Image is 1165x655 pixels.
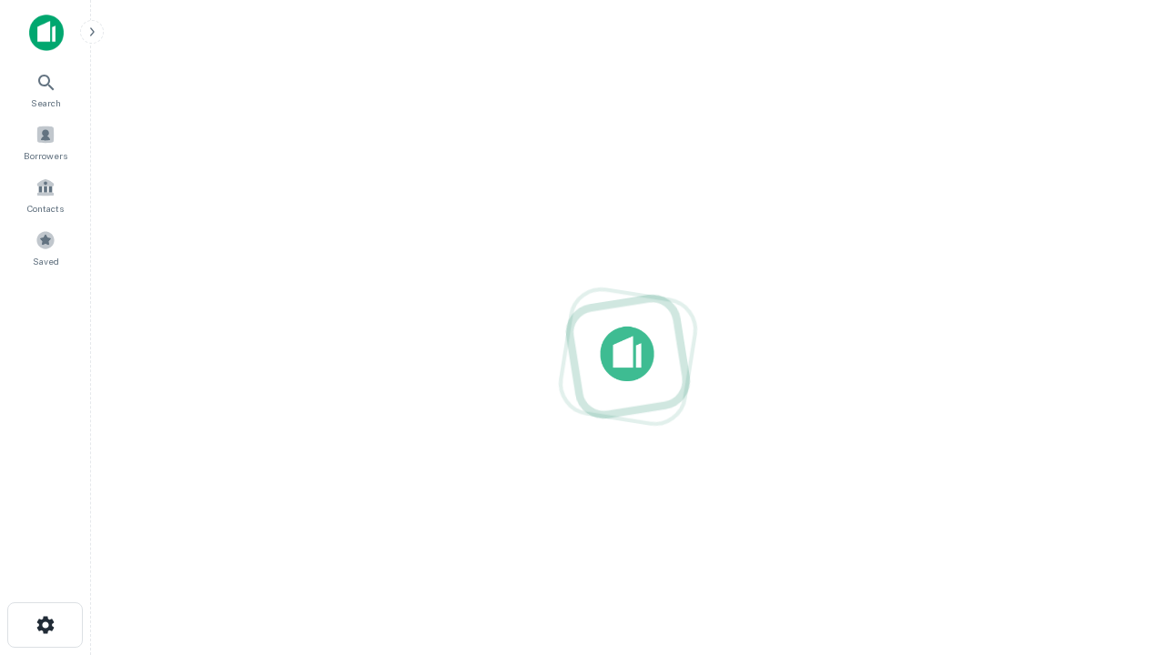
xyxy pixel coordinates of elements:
img: capitalize-icon.png [29,15,64,51]
span: Borrowers [24,148,67,163]
span: Saved [33,254,59,268]
a: Contacts [5,170,86,219]
a: Borrowers [5,117,86,166]
span: Contacts [27,201,64,216]
a: Saved [5,223,86,272]
iframe: Chat Widget [1074,509,1165,597]
span: Search [31,96,61,110]
a: Search [5,65,86,114]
